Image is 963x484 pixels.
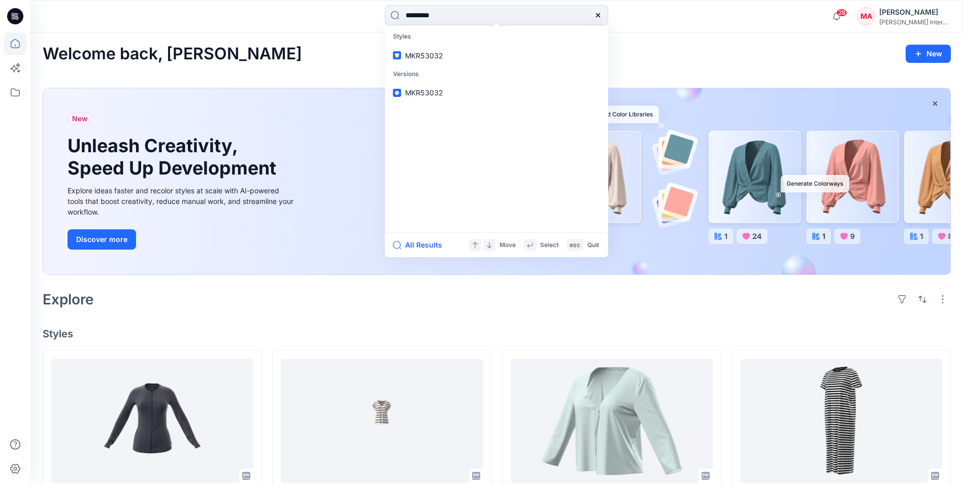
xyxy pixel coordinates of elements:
[387,83,606,102] a: MKR53032
[68,229,296,250] a: Discover more
[387,65,606,84] p: Versions
[51,359,253,483] a: WBB53023
[68,229,136,250] button: Discover more
[387,27,606,46] p: Styles
[857,7,875,25] div: MA
[836,9,847,17] span: 28
[393,239,449,251] button: All Results
[72,113,88,125] span: New
[587,240,599,251] p: Quit
[43,45,302,63] h2: Welcome back, [PERSON_NAME]
[511,359,713,483] a: WJT53030
[879,18,950,26] div: [PERSON_NAME] International
[405,88,443,97] span: MKR53032
[387,46,606,65] a: MKR53032
[500,240,516,251] p: Move
[906,45,951,63] button: New
[405,51,443,60] span: MKR53032
[68,135,281,179] h1: Unleash Creativity, Speed Up Development
[68,185,296,217] div: Explore ideas faster and recolor styles at scale with AI-powered tools that boost creativity, red...
[570,240,580,251] p: esc
[281,359,483,483] a: WTA53030
[43,328,951,340] h4: Styles
[879,6,950,18] div: [PERSON_NAME]
[740,359,942,483] a: WJF53017
[540,240,558,251] p: Select
[43,291,94,307] h2: Explore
